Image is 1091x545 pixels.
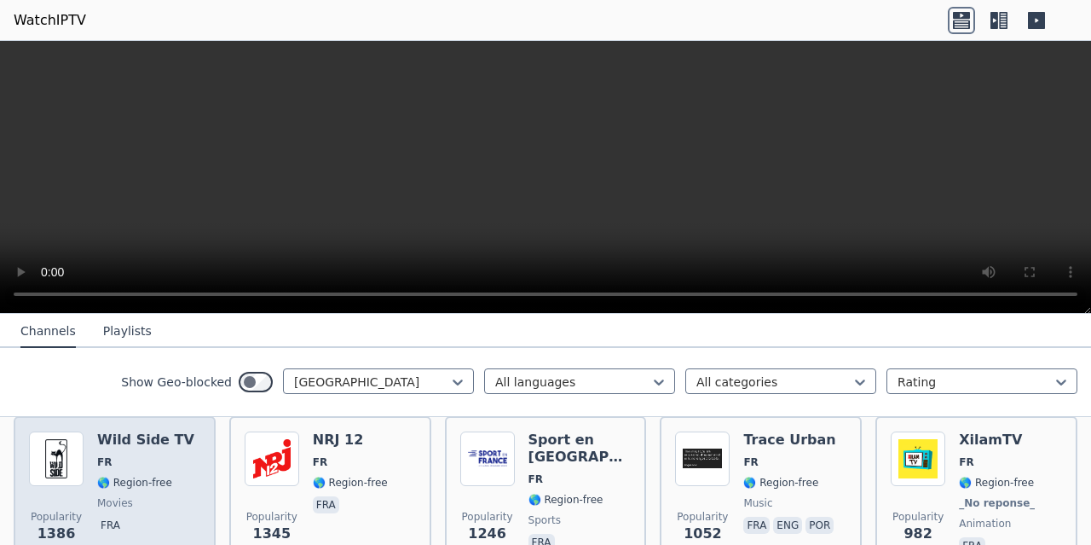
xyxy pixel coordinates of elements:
[460,432,515,486] img: Sport en France
[313,496,339,513] p: fra
[743,455,758,469] span: FR
[97,432,194,449] h6: Wild Side TV
[468,524,506,544] span: 1246
[253,524,292,544] span: 1345
[891,432,945,486] img: XilamTV
[959,455,973,469] span: FR
[38,524,76,544] span: 1386
[313,432,388,449] h6: NRJ 12
[97,455,112,469] span: FR
[959,476,1034,490] span: 🌎 Region-free
[97,517,124,534] p: fra
[246,510,297,524] span: Popularity
[743,517,770,534] p: fra
[959,432,1038,449] h6: XilamTV
[20,316,76,348] button: Channels
[29,432,84,486] img: Wild Side TV
[959,517,1011,531] span: animation
[528,513,561,527] span: sports
[959,496,1035,510] span: _No reponse_
[313,476,388,490] span: 🌎 Region-free
[313,455,327,469] span: FR
[103,316,152,348] button: Playlists
[675,432,730,486] img: Trace Urban
[121,374,232,391] label: Show Geo-blocked
[743,496,772,510] span: music
[14,10,86,31] a: WatchIPTV
[903,524,932,544] span: 982
[97,476,172,490] span: 🌎 Region-free
[528,473,543,486] span: FR
[684,524,722,544] span: 1052
[528,493,603,507] span: 🌎 Region-free
[805,517,834,534] p: por
[245,432,299,486] img: NRJ 12
[528,432,632,466] h6: Sport en [GEOGRAPHIC_DATA]
[97,496,133,510] span: movies
[31,510,82,524] span: Popularity
[677,510,728,524] span: Popularity
[773,517,802,534] p: eng
[892,510,944,524] span: Popularity
[462,510,513,524] span: Popularity
[743,476,818,490] span: 🌎 Region-free
[743,432,837,449] h6: Trace Urban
